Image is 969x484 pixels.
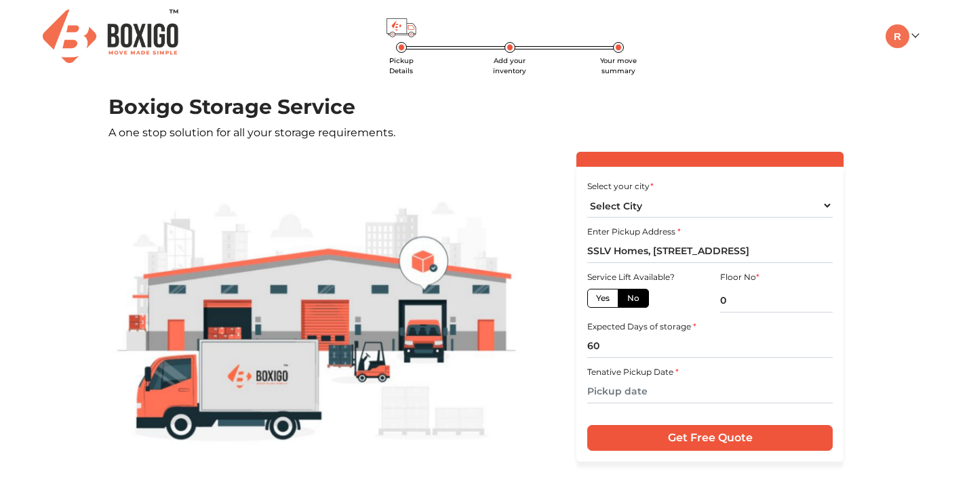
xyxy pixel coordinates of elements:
h1: Boxigo Storage Service [108,95,861,119]
input: Ex: 4 [720,289,833,312]
label: Floor No [720,271,759,283]
label: Yes [587,289,618,308]
input: Pickup date [587,380,833,403]
img: Boxigo [43,9,178,63]
input: Get Free Quote [587,425,833,451]
input: Ex: 365 [587,334,833,358]
label: Enter Pickup Address [587,226,681,238]
span: Your move summary [600,56,637,75]
label: Tenative Pickup Date [587,366,679,378]
label: Expected Days of storage [587,321,696,333]
label: Service Lift Available? [587,271,675,283]
span: Pickup Details [389,56,414,75]
label: Select your city [587,180,654,193]
p: A one stop solution for all your storage requirements. [108,125,861,141]
input: Select Building or Nearest Landmark [587,239,833,263]
label: No [618,289,649,308]
span: Add your inventory [493,56,526,75]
